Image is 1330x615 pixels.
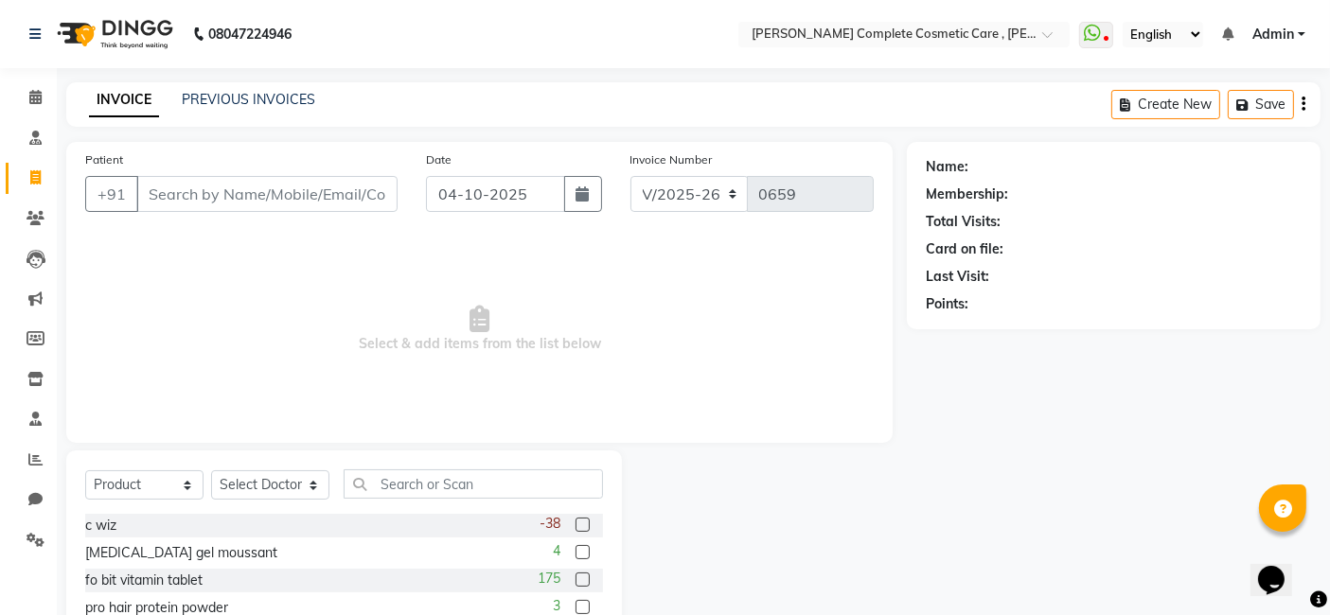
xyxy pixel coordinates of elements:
[926,294,968,314] div: Points:
[630,151,713,168] label: Invoice Number
[540,514,560,534] span: -38
[1250,539,1311,596] iframe: chat widget
[1228,90,1294,119] button: Save
[208,8,292,61] b: 08047224946
[48,8,178,61] img: logo
[85,571,203,590] div: fo bit vitamin tablet
[1252,25,1294,44] span: Admin
[136,176,398,212] input: Search by Name/Mobile/Email/Code
[426,151,452,168] label: Date
[926,239,1003,259] div: Card on file:
[85,151,123,168] label: Patient
[553,541,560,561] span: 4
[344,469,603,499] input: Search or Scan
[85,543,277,563] div: [MEDICAL_DATA] gel moussant
[85,516,116,536] div: c wiz
[538,569,560,589] span: 175
[926,212,1001,232] div: Total Visits:
[1111,90,1220,119] button: Create New
[85,235,874,424] span: Select & add items from the list below
[182,91,315,108] a: PREVIOUS INVOICES
[85,176,138,212] button: +91
[89,83,159,117] a: INVOICE
[926,267,989,287] div: Last Visit:
[926,184,1008,204] div: Membership:
[926,157,968,177] div: Name:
